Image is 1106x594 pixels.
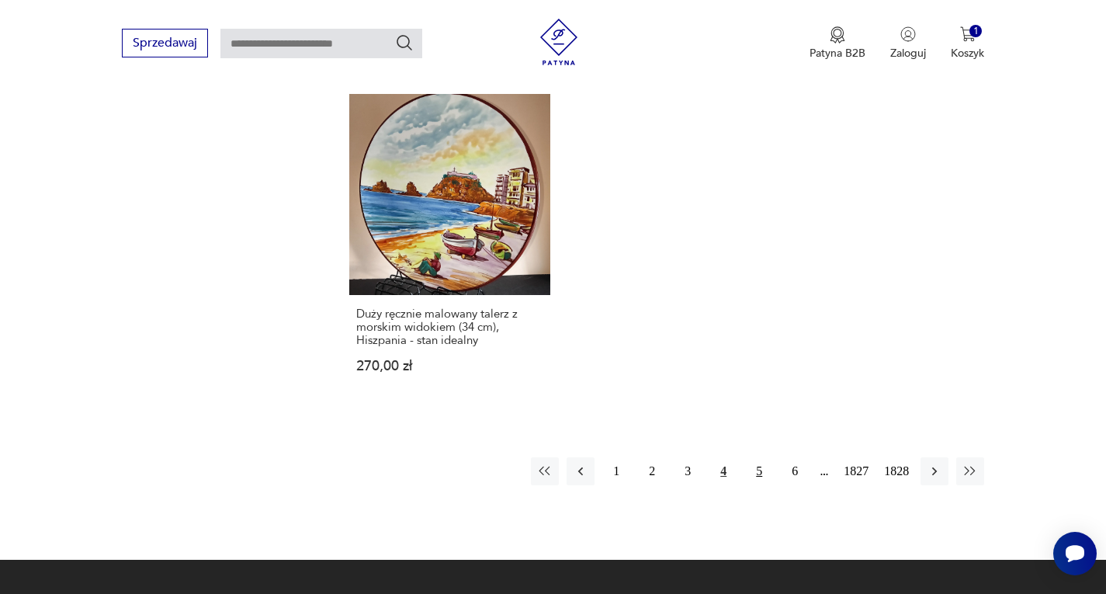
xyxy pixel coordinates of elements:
[951,26,984,61] button: 1Koszyk
[900,26,916,42] img: Ikonka użytkownika
[349,94,551,404] a: Duży ręcznie malowany talerz z morskim widokiem (34 cm), Hiszpania - stan idealnyDuży ręcznie mal...
[356,360,544,373] p: 270,00 zł
[810,26,865,61] button: Patyna B2B
[960,26,976,42] img: Ikona koszyka
[890,46,926,61] p: Zaloguj
[969,25,983,38] div: 1
[951,46,984,61] p: Koszyk
[709,457,737,485] button: 4
[880,457,913,485] button: 1828
[674,457,702,485] button: 3
[810,46,865,61] p: Patyna B2B
[745,457,773,485] button: 5
[395,33,414,52] button: Szukaj
[890,26,926,61] button: Zaloguj
[356,307,544,347] h3: Duży ręcznie malowany talerz z morskim widokiem (34 cm), Hiszpania - stan idealny
[810,26,865,61] a: Ikona medaluPatyna B2B
[830,26,845,43] img: Ikona medalu
[840,457,872,485] button: 1827
[781,457,809,485] button: 6
[122,29,208,57] button: Sprzedawaj
[602,457,630,485] button: 1
[1053,532,1097,575] iframe: Smartsupp widget button
[122,39,208,50] a: Sprzedawaj
[638,457,666,485] button: 2
[536,19,582,65] img: Patyna - sklep z meblami i dekoracjami vintage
